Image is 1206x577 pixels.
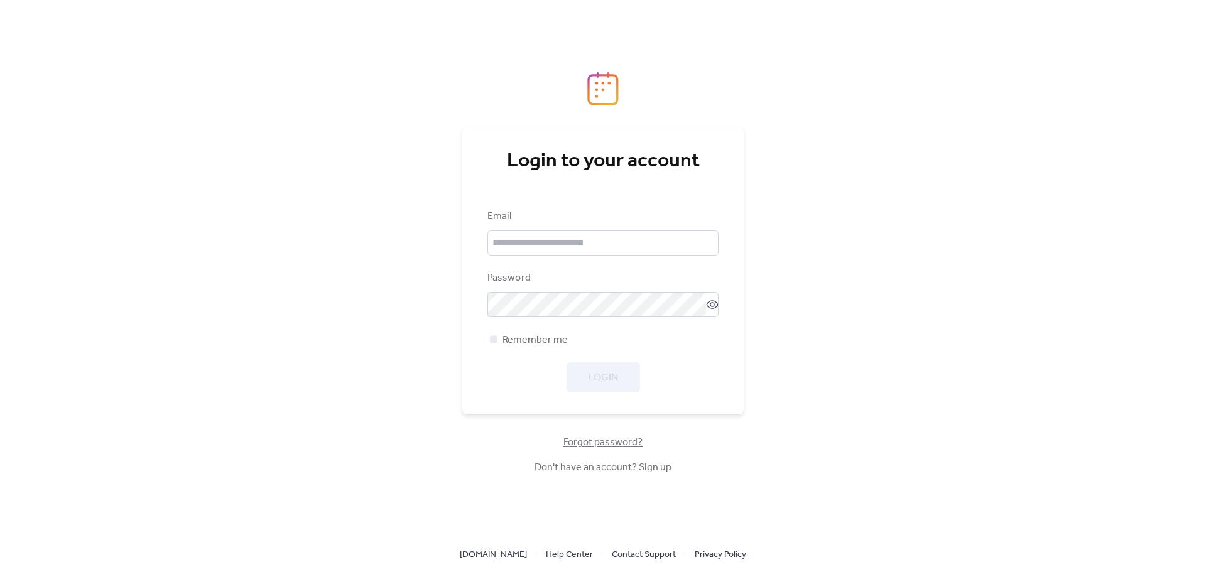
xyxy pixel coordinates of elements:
a: Sign up [639,458,671,477]
div: Password [487,271,716,286]
a: Forgot password? [563,439,643,446]
a: Help Center [546,546,593,562]
span: [DOMAIN_NAME] [460,547,527,563]
a: [DOMAIN_NAME] [460,546,527,562]
span: Help Center [546,547,593,563]
div: Login to your account [487,149,719,174]
a: Privacy Policy [695,546,746,562]
span: Don't have an account? [535,460,671,475]
a: Contact Support [612,546,676,562]
img: logo [587,72,619,105]
span: Remember me [503,333,568,348]
span: Contact Support [612,547,676,563]
div: Email [487,209,716,224]
span: Forgot password? [563,435,643,450]
span: Privacy Policy [695,547,746,563]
